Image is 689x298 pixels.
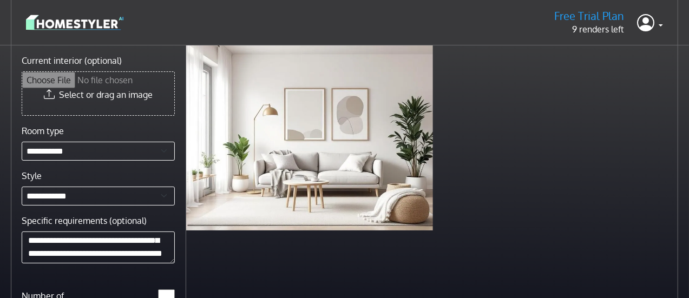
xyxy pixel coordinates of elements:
[26,13,123,32] img: logo-3de290ba35641baa71223ecac5eacb59cb85b4c7fdf211dc9aaecaaee71ea2f8.svg
[554,23,624,36] p: 9 renders left
[22,214,147,227] label: Specific requirements (optional)
[22,54,122,67] label: Current interior (optional)
[22,124,64,137] label: Room type
[554,9,624,23] h5: Free Trial Plan
[22,169,42,182] label: Style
